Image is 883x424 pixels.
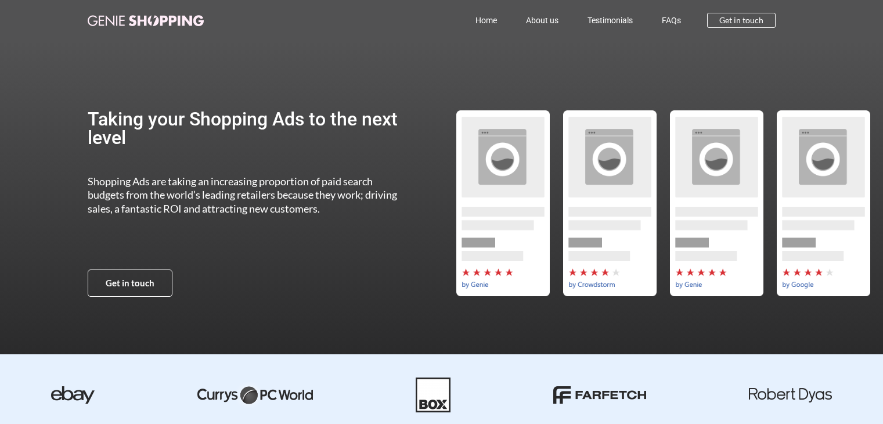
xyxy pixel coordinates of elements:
a: FAQs [647,7,695,34]
h2: Taking your Shopping Ads to the next level [88,110,409,147]
img: ebay-dark [51,386,95,404]
div: by-genie [449,110,556,296]
div: by-google [770,110,877,296]
div: 4 / 5 [770,110,877,296]
div: by-crowdstorm [556,110,663,296]
a: Home [461,7,511,34]
a: Testimonials [573,7,647,34]
img: Box-01 [416,378,450,412]
img: robert dyas [749,388,832,403]
div: 2 / 5 [556,110,663,296]
span: Get in touch [106,279,154,288]
a: Get in touch [707,13,776,28]
img: farfetch-01 [553,386,646,404]
img: genie-shopping-logo [88,15,204,26]
span: Get in touch [719,16,763,24]
div: 3 / 5 [663,110,770,296]
div: by-genie [663,110,770,296]
a: Get in touch [88,270,172,297]
span: Shopping Ads are taking an increasing proportion of paid search budgets from the world’s leading ... [88,175,397,215]
a: About us [511,7,573,34]
nav: Menu [255,7,696,34]
div: 1 / 5 [449,110,556,296]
